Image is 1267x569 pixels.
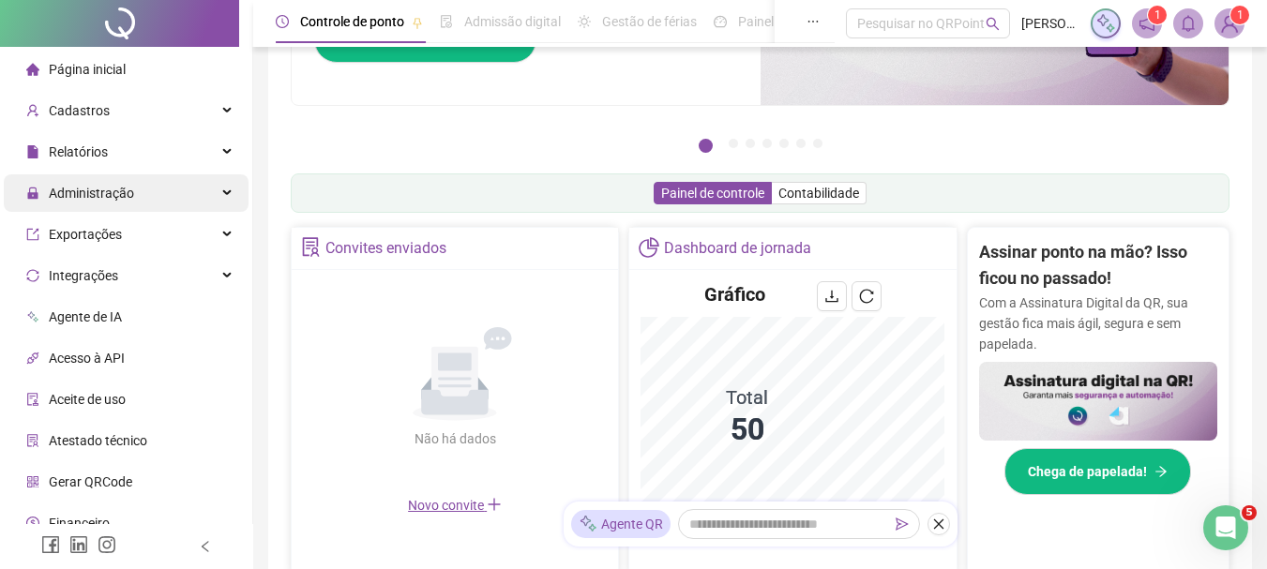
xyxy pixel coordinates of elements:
[571,510,671,538] div: Agente QR
[412,17,423,28] span: pushpin
[26,393,39,406] span: audit
[408,498,502,513] span: Novo convite
[49,309,122,324] span: Agente de IA
[738,14,811,29] span: Painel do DP
[49,351,125,366] span: Acesso à API
[26,517,39,530] span: dollar
[41,535,60,554] span: facebook
[49,227,122,242] span: Exportações
[661,186,764,201] span: Painel de controle
[26,269,39,282] span: sync
[729,139,738,148] button: 2
[69,535,88,554] span: linkedin
[26,228,39,241] span: export
[49,433,147,448] span: Atestado técnico
[49,474,132,489] span: Gerar QRCode
[1028,461,1147,482] span: Chega de papelada!
[1203,505,1248,550] iframe: Intercom live chat
[859,289,874,304] span: reload
[579,515,597,534] img: sparkle-icon.fc2bf0ac1784a2077858766a79e2daf3.svg
[762,139,772,148] button: 4
[979,239,1217,292] h2: Assinar ponto na mão? Isso ficou no passado!
[779,139,789,148] button: 5
[664,232,811,264] div: Dashboard de jornada
[746,139,755,148] button: 3
[979,362,1217,442] img: banner%2F02c71560-61a6-44d4-94b9-c8ab97240462.png
[932,517,945,531] span: close
[49,144,108,159] span: Relatórios
[714,15,727,28] span: dashboard
[26,63,39,76] span: home
[1148,6,1167,24] sup: 1
[369,428,541,449] div: Não há dados
[98,535,116,554] span: instagram
[49,186,134,201] span: Administração
[199,540,212,553] span: left
[26,187,39,200] span: lock
[704,281,765,307] h4: Gráfico
[1237,8,1244,22] span: 1
[1095,13,1116,34] img: sparkle-icon.fc2bf0ac1784a2077858766a79e2daf3.svg
[49,268,118,283] span: Integrações
[1215,9,1244,37] img: 30814
[639,237,658,257] span: pie-chart
[1230,6,1249,24] sup: Atualize o seu contato no menu Meus Dados
[1139,15,1155,32] span: notification
[49,103,110,118] span: Cadastros
[325,232,446,264] div: Convites enviados
[1154,465,1168,478] span: arrow-right
[807,15,820,28] span: ellipsis
[276,15,289,28] span: clock-circle
[699,139,713,153] button: 1
[440,15,453,28] span: file-done
[1180,15,1197,32] span: bell
[1242,505,1257,520] span: 5
[464,14,561,29] span: Admissão digital
[26,475,39,488] span: qrcode
[1154,8,1161,22] span: 1
[301,237,321,257] span: solution
[49,392,126,407] span: Aceite de uso
[602,14,697,29] span: Gestão de férias
[26,145,39,158] span: file
[300,14,404,29] span: Controle de ponto
[49,516,110,531] span: Financeiro
[1021,13,1079,34] span: [PERSON_NAME]
[896,517,909,531] span: send
[26,104,39,117] span: user-add
[26,352,39,365] span: api
[813,139,822,148] button: 7
[796,139,806,148] button: 6
[26,434,39,447] span: solution
[979,292,1217,354] p: Com a Assinatura Digital da QR, sua gestão fica mais ágil, segura e sem papelada.
[49,62,126,77] span: Página inicial
[487,497,502,512] span: plus
[986,17,1000,31] span: search
[824,289,839,304] span: download
[778,186,859,201] span: Contabilidade
[578,15,591,28] span: sun
[1004,448,1191,495] button: Chega de papelada!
